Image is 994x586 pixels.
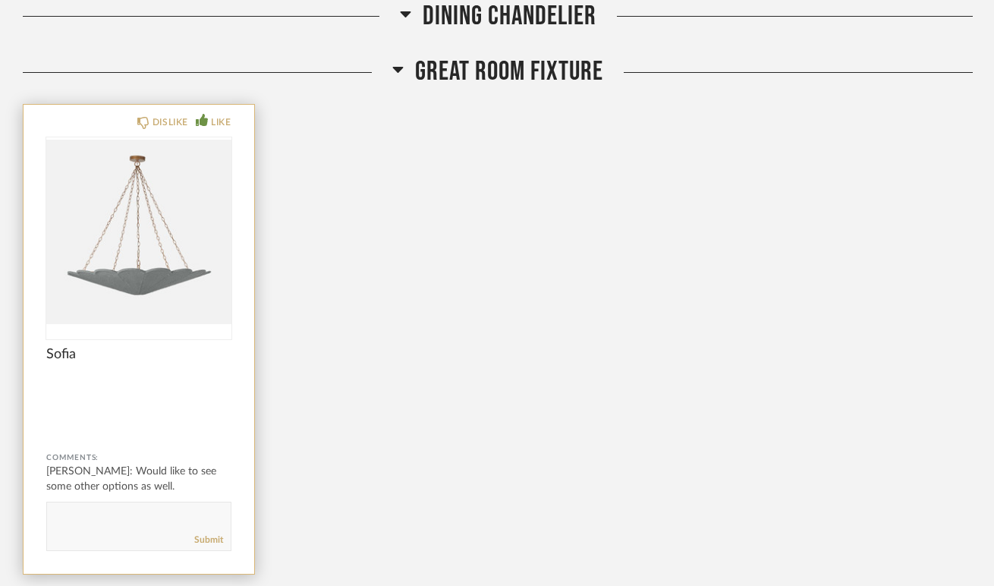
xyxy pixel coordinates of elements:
[211,115,231,130] div: LIKE
[46,137,231,327] div: 0
[46,137,231,327] img: undefined
[415,55,603,88] span: Great Room Fixture
[46,346,231,363] span: Sofia
[46,464,231,494] div: [PERSON_NAME]: Would like to see some other options as well.
[194,534,223,547] a: Submit
[153,115,188,130] div: DISLIKE
[46,450,231,465] div: Comments:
